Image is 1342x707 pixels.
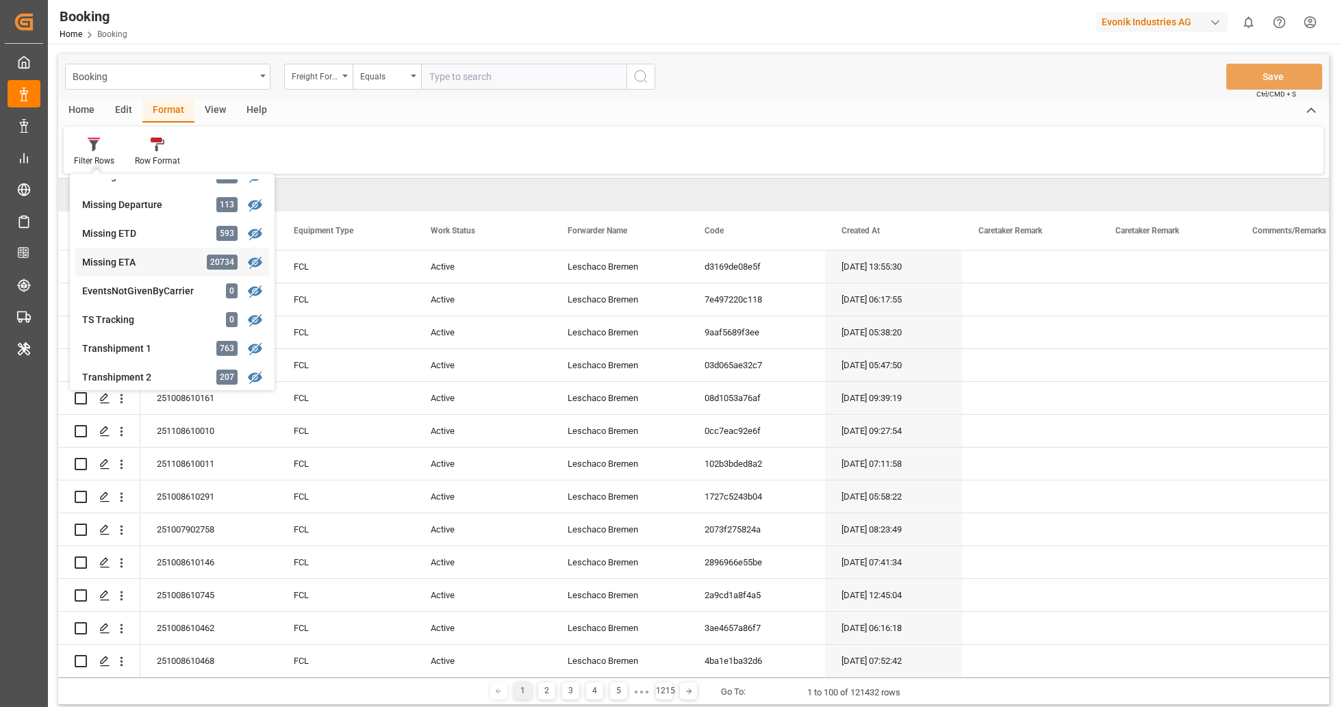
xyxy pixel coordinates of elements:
[73,67,255,84] div: Booking
[292,67,338,83] div: Freight Forwarder's Reference No.
[1096,9,1233,35] button: Evonik Industries AG
[825,448,962,480] div: [DATE] 07:11:58
[414,415,551,447] div: Active
[414,513,551,545] div: Active
[140,546,277,578] div: 251008610146
[825,382,962,414] div: [DATE] 09:39:19
[216,226,238,241] div: 593
[825,480,962,513] div: [DATE] 05:58:22
[58,546,140,579] div: Press SPACE to select this row.
[60,6,127,27] div: Booking
[140,645,277,677] div: 251008610468
[58,316,140,349] div: Press SPACE to select this row.
[226,312,238,327] div: 0
[807,686,900,699] div: 1 to 100 of 121432 rows
[688,415,825,447] div: 0cc7eac92e6f
[207,255,238,270] div: 20734
[414,645,551,677] div: Active
[626,64,655,90] button: search button
[277,546,414,578] div: FCL
[277,382,414,414] div: FCL
[58,415,140,448] div: Press SPACE to select this row.
[277,645,414,677] div: FCL
[226,283,238,298] div: 0
[58,480,140,513] div: Press SPACE to select this row.
[586,682,603,699] div: 4
[825,513,962,545] div: [DATE] 08:23:49
[140,612,277,644] div: 251008610462
[140,579,277,611] div: 251008610745
[277,480,414,513] div: FCL
[688,546,825,578] div: 2896966e55be
[514,682,531,699] div: 1
[414,283,551,316] div: Active
[277,513,414,545] div: FCL
[277,250,414,283] div: FCL
[825,645,962,677] div: [DATE] 07:52:42
[610,682,627,699] div: 5
[688,480,825,513] div: 1727c5243b04
[1256,89,1296,99] span: Ctrl/CMD + S
[277,415,414,447] div: FCL
[551,612,688,644] div: Leschaco Bremen
[1096,12,1228,32] div: Evonik Industries AG
[688,579,825,611] div: 2a9cd1a8f4a5
[634,686,649,697] div: ● ● ●
[140,448,277,480] div: 251108610011
[216,370,238,385] div: 207
[82,198,202,212] div: Missing Departure
[551,316,688,348] div: Leschaco Bremen
[277,349,414,381] div: FCL
[688,349,825,381] div: 03d065ae32c7
[414,612,551,644] div: Active
[551,480,688,513] div: Leschaco Bremen
[551,448,688,480] div: Leschaco Bremen
[58,382,140,415] div: Press SPACE to select this row.
[551,645,688,677] div: Leschaco Bremen
[421,64,626,90] input: Type to search
[705,226,724,235] span: Code
[551,513,688,545] div: Leschaco Bremen
[414,480,551,513] div: Active
[82,227,202,241] div: Missing ETD
[688,382,825,414] div: 08d1053a76af
[294,226,353,235] span: Equipment Type
[82,342,202,356] div: Transhipment 1
[688,513,825,545] div: 2073f275824a
[825,316,962,348] div: [DATE] 05:38:20
[978,226,1042,235] span: Caretaker Remark
[688,283,825,316] div: 7e497220c118
[825,612,962,644] div: [DATE] 06:16:18
[688,612,825,644] div: 3ae4657a86f7
[825,250,962,283] div: [DATE] 13:55:30
[142,99,194,123] div: Format
[74,155,114,167] div: Filter Rows
[277,448,414,480] div: FCL
[216,341,238,356] div: 763
[65,64,270,90] button: open menu
[140,480,277,513] div: 251008610291
[841,226,880,235] span: Created At
[194,99,236,123] div: View
[414,546,551,578] div: Active
[688,250,825,283] div: d3169de08e5f
[1252,226,1326,235] span: Comments/Remarks
[58,513,140,546] div: Press SPACE to select this row.
[551,250,688,283] div: Leschaco Bremen
[825,546,962,578] div: [DATE] 07:41:34
[551,546,688,578] div: Leschaco Bremen
[140,382,277,414] div: 251008610161
[414,579,551,611] div: Active
[216,197,238,212] div: 113
[414,382,551,414] div: Active
[414,316,551,348] div: Active
[236,99,277,123] div: Help
[105,99,142,123] div: Edit
[414,349,551,381] div: Active
[277,579,414,611] div: FCL
[284,64,353,90] button: open menu
[58,448,140,480] div: Press SPACE to select this row.
[58,250,140,283] div: Press SPACE to select this row.
[1233,7,1264,38] button: show 0 new notifications
[1264,7,1295,38] button: Help Center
